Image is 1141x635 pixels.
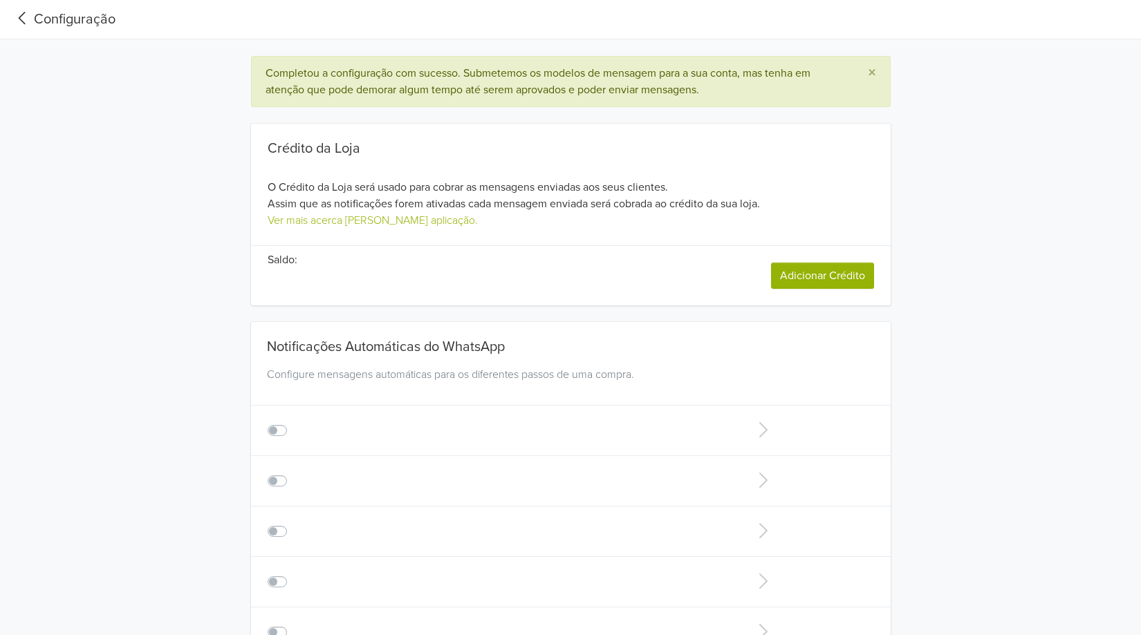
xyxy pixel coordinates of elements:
[266,65,846,98] div: Completou a configuração com sucesso. Submetemos os modelos de mensagem para a sua conta, mas ten...
[251,140,891,229] div: O Crédito da Loja será usado para cobrar as mensagens enviadas aos seus clientes. Assim que as no...
[268,252,297,268] p: Saldo:
[771,263,874,289] a: Adicionar Crédito
[261,322,880,361] div: Notificações Automáticas do WhatsApp
[268,214,478,227] a: Ver mais acerca [PERSON_NAME] aplicação.
[868,63,876,83] span: ×
[268,140,874,157] div: Crédito da Loja
[261,366,880,399] div: Configure mensagens automáticas para os diferentes passos de uma compra.
[11,9,115,30] a: Configuração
